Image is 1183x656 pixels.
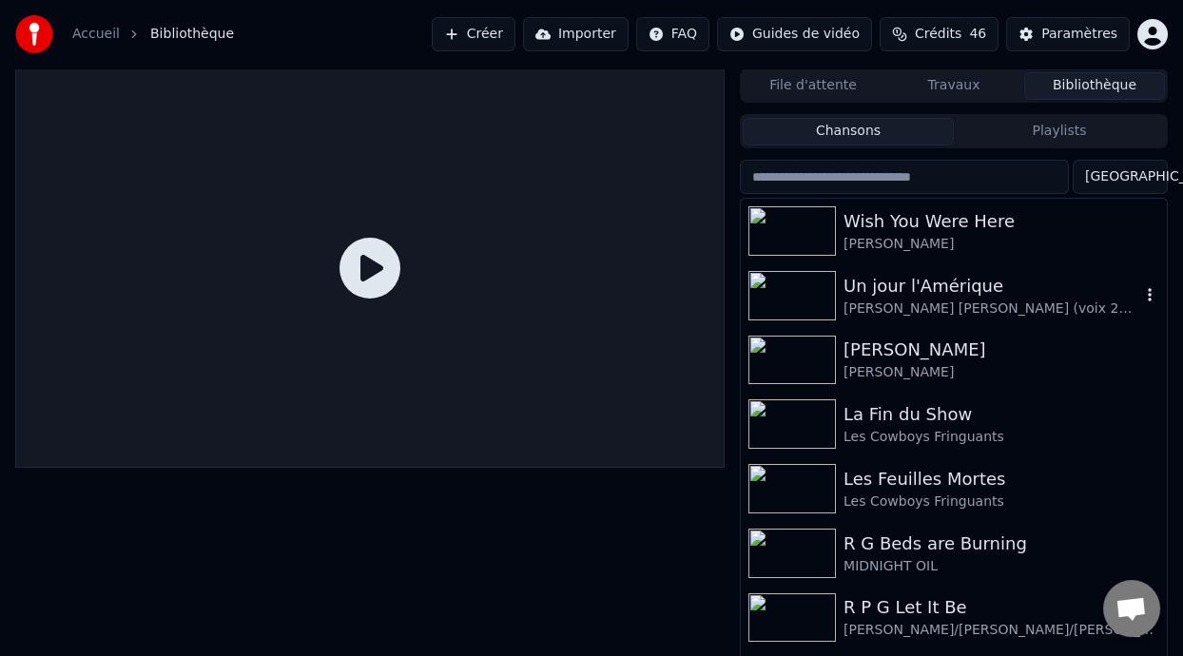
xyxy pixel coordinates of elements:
div: [PERSON_NAME]/[PERSON_NAME]/[PERSON_NAME] THE BEATLES (voix 30%) [844,621,1159,640]
div: Wish You Were Here [844,208,1159,235]
div: [PERSON_NAME] [PERSON_NAME] (voix 25%) [844,299,1140,318]
nav: breadcrumb [72,25,234,44]
div: Ouvrir le chat [1103,580,1160,637]
div: [PERSON_NAME] [844,337,1159,363]
div: Paramètres [1041,25,1117,44]
div: La Fin du Show [844,401,1159,428]
div: Les Feuilles Mortes [844,466,1159,492]
span: Crédits [915,25,961,44]
button: Guides de vidéo [717,17,872,51]
div: Les Cowboys Fringuants [844,492,1159,511]
button: Paramètres [1006,17,1130,51]
div: MIDNIGHT OIL [844,557,1159,576]
button: Chansons [743,118,954,145]
button: Crédits46 [880,17,999,51]
a: Accueil [72,25,120,44]
button: Créer [432,17,515,51]
div: R P G Let It Be [844,594,1159,621]
span: Bibliothèque [150,25,234,44]
div: Les Cowboys Fringuants [844,428,1159,447]
button: Travaux [883,72,1024,100]
button: File d'attente [743,72,883,100]
button: FAQ [636,17,709,51]
button: Bibliothèque [1024,72,1165,100]
div: Un jour l'Amérique [844,273,1140,299]
img: youka [15,15,53,53]
div: [PERSON_NAME] [844,235,1159,254]
button: Playlists [954,118,1165,145]
button: Importer [523,17,629,51]
div: [PERSON_NAME] [844,363,1159,382]
div: R G Beds are Burning [844,531,1159,557]
span: 46 [969,25,986,44]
